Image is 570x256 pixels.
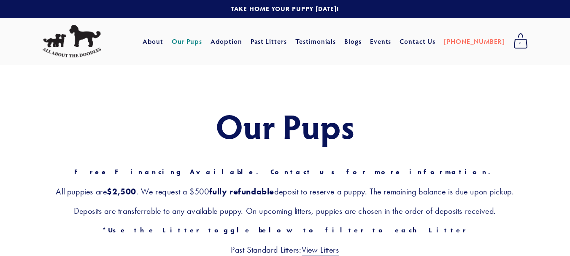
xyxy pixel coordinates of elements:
a: Blogs [344,34,362,49]
a: Our Pups [172,34,203,49]
strong: *Use the Litter toggle below to filter to each Litter [102,226,468,234]
a: [PHONE_NUMBER] [444,34,505,49]
a: View Litters [302,245,339,256]
h1: Our Pups [42,107,528,144]
h3: All puppies are . We request a $500 deposit to reserve a puppy. The remaining balance is due upon... [42,186,528,197]
a: Testimonials [295,34,336,49]
strong: Free Financing Available. Contact us for more information. [74,168,496,176]
strong: $2,500 [107,186,136,197]
span: 0 [513,38,528,49]
img: All About The Doodles [42,25,101,58]
a: 0 items in cart [509,31,532,52]
strong: fully refundable [209,186,275,197]
h3: Deposits are transferrable to any available puppy. On upcoming litters, puppies are chosen in the... [42,205,528,216]
a: About [143,34,163,49]
a: Adoption [211,34,242,49]
a: Events [370,34,392,49]
a: Contact Us [400,34,435,49]
a: Past Litters [251,37,287,46]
